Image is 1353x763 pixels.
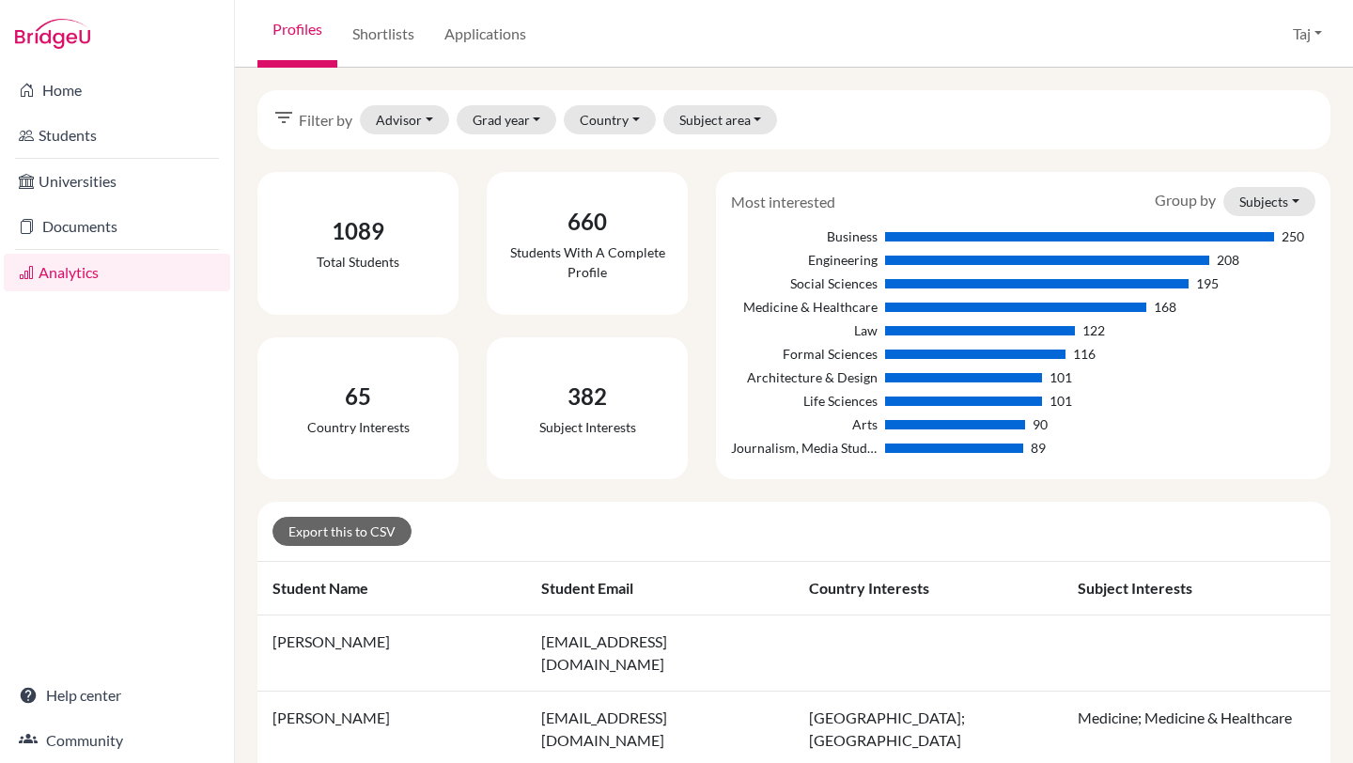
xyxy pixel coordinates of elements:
[1284,16,1330,52] button: Taj
[539,417,636,437] div: Subject interests
[4,254,230,291] a: Analytics
[4,722,230,759] a: Community
[731,391,877,411] div: Life Sciences
[1154,297,1176,317] div: 168
[1063,562,1331,615] th: Subject interests
[15,19,90,49] img: Bridge-U
[457,105,557,134] button: Grad year
[4,163,230,200] a: Universities
[4,71,230,109] a: Home
[272,106,295,129] i: filter_list
[731,414,877,434] div: Arts
[502,242,673,282] div: Students with a complete profile
[731,250,877,270] div: Engineering
[4,117,230,154] a: Students
[539,380,636,413] div: 382
[731,297,877,317] div: Medicine & Healthcare
[731,320,877,340] div: Law
[526,615,795,692] td: [EMAIL_ADDRESS][DOMAIN_NAME]
[526,562,795,615] th: Student email
[307,417,410,437] div: Country interests
[1050,367,1072,387] div: 101
[1033,414,1048,434] div: 90
[1050,391,1072,411] div: 101
[731,438,877,458] div: Journalism, Media Studies & Communication
[360,105,449,134] button: Advisor
[1223,187,1315,216] button: Subjects
[731,367,877,387] div: Architecture & Design
[317,252,399,272] div: Total students
[299,109,352,132] span: Filter by
[502,205,673,239] div: 660
[663,105,778,134] button: Subject area
[731,273,877,293] div: Social Sciences
[257,562,526,615] th: Student name
[794,562,1063,615] th: Country interests
[272,517,412,546] a: Export this to CSV
[731,344,877,364] div: Formal Sciences
[731,226,877,246] div: Business
[1082,320,1105,340] div: 122
[1141,187,1330,216] div: Group by
[1282,226,1304,246] div: 250
[717,191,849,213] div: Most interested
[257,615,526,692] td: [PERSON_NAME]
[4,208,230,245] a: Documents
[1031,438,1046,458] div: 89
[4,677,230,714] a: Help center
[1217,250,1239,270] div: 208
[307,380,410,413] div: 65
[1196,273,1219,293] div: 195
[1073,344,1096,364] div: 116
[564,105,656,134] button: Country
[317,214,399,248] div: 1089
